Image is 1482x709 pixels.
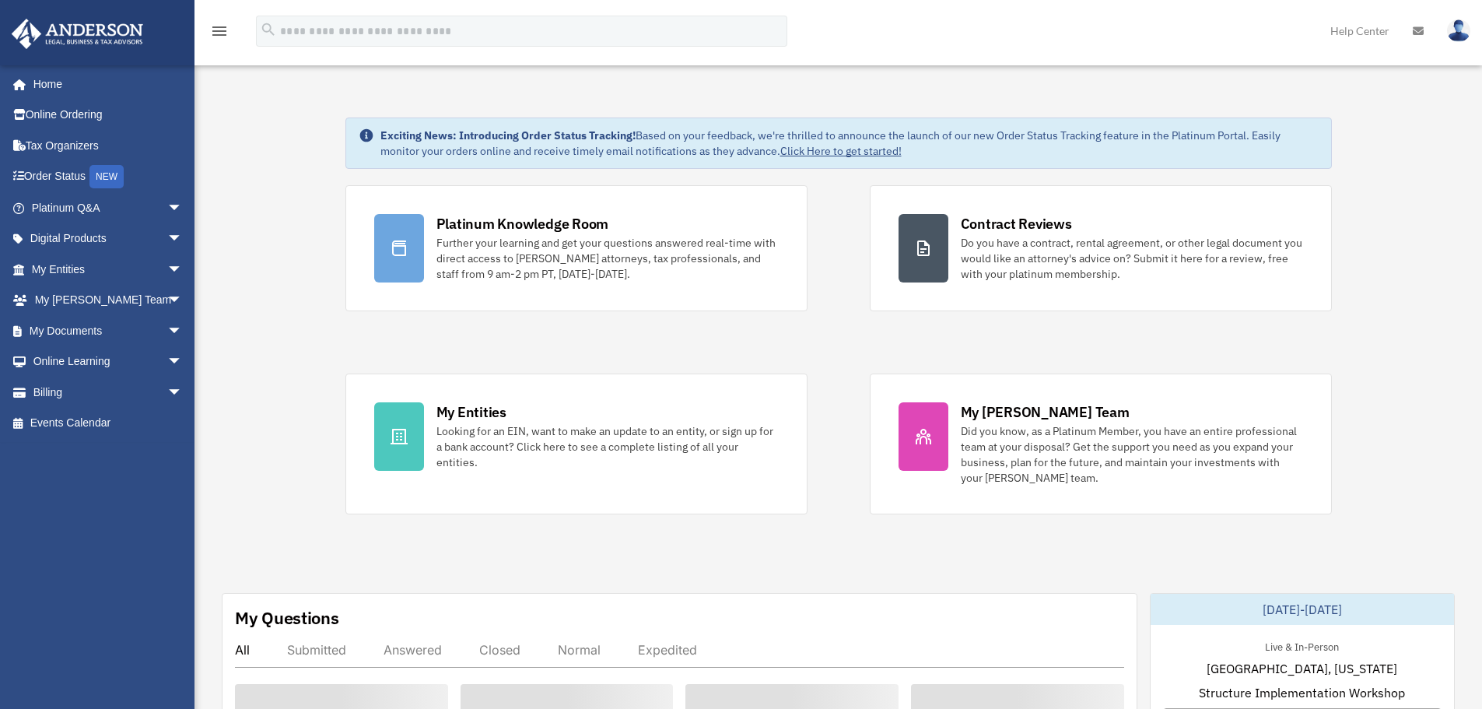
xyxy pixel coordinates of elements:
a: Tax Organizers [11,130,206,161]
a: My [PERSON_NAME] Team Did you know, as a Platinum Member, you have an entire professional team at... [870,374,1332,514]
div: [DATE]-[DATE] [1151,594,1454,625]
div: Answered [384,642,442,658]
a: Contract Reviews Do you have a contract, rental agreement, or other legal document you would like... [870,185,1332,311]
a: My Entitiesarrow_drop_down [11,254,206,285]
a: Billingarrow_drop_down [11,377,206,408]
i: search [260,21,277,38]
span: arrow_drop_down [167,223,198,255]
span: arrow_drop_down [167,254,198,286]
span: arrow_drop_down [167,346,198,378]
div: Expedited [638,642,697,658]
div: Closed [479,642,520,658]
a: Digital Productsarrow_drop_down [11,223,206,254]
div: My [PERSON_NAME] Team [961,402,1130,422]
a: Order StatusNEW [11,161,206,193]
div: Live & In-Person [1253,637,1351,654]
a: Online Ordering [11,100,206,131]
div: Looking for an EIN, want to make an update to an entity, or sign up for a bank account? Click her... [436,423,779,470]
span: arrow_drop_down [167,315,198,347]
a: menu [210,27,229,40]
div: Normal [558,642,601,658]
strong: Exciting News: Introducing Order Status Tracking! [380,128,636,142]
span: arrow_drop_down [167,285,198,317]
div: Further your learning and get your questions answered real-time with direct access to [PERSON_NAM... [436,235,779,282]
a: Platinum Q&Aarrow_drop_down [11,192,206,223]
a: My Entities Looking for an EIN, want to make an update to an entity, or sign up for a bank accoun... [345,374,808,514]
div: My Entities [436,402,506,422]
a: My [PERSON_NAME] Teamarrow_drop_down [11,285,206,316]
span: arrow_drop_down [167,192,198,224]
a: Home [11,68,198,100]
div: Based on your feedback, we're thrilled to announce the launch of our new Order Status Tracking fe... [380,128,1319,159]
a: Platinum Knowledge Room Further your learning and get your questions answered real-time with dire... [345,185,808,311]
div: Did you know, as a Platinum Member, you have an entire professional team at your disposal? Get th... [961,423,1303,486]
a: Click Here to get started! [780,144,902,158]
div: NEW [89,165,124,188]
span: arrow_drop_down [167,377,198,409]
div: Platinum Knowledge Room [436,214,609,233]
span: [GEOGRAPHIC_DATA], [US_STATE] [1207,659,1397,678]
div: Do you have a contract, rental agreement, or other legal document you would like an attorney's ad... [961,235,1303,282]
div: All [235,642,250,658]
img: Anderson Advisors Platinum Portal [7,19,148,49]
i: menu [210,22,229,40]
span: Structure Implementation Workshop [1199,683,1405,702]
img: User Pic [1447,19,1470,42]
a: My Documentsarrow_drop_down [11,315,206,346]
div: My Questions [235,606,339,630]
div: Submitted [287,642,346,658]
a: Events Calendar [11,408,206,439]
div: Contract Reviews [961,214,1072,233]
a: Online Learningarrow_drop_down [11,346,206,377]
